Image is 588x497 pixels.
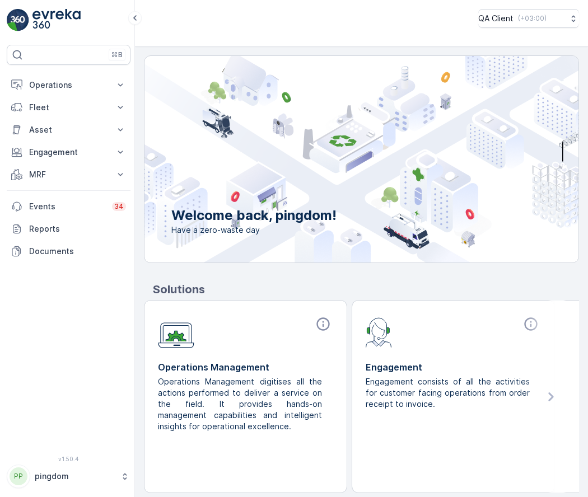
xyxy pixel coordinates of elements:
a: Documents [7,240,130,262]
p: Operations Management digitises all the actions performed to deliver a service on the field. It p... [158,376,324,432]
p: Welcome back, pingdom! [171,207,337,224]
button: QA Client(+03:00) [478,9,579,28]
p: MRF [29,169,108,180]
p: Engagement [366,360,541,374]
p: Events [29,201,105,212]
a: Reports [7,218,130,240]
button: Asset [7,119,130,141]
p: Fleet [29,102,108,113]
p: pingdom [35,471,115,482]
div: PP [10,467,27,485]
img: logo_light-DOdMpM7g.png [32,9,81,31]
p: 34 [114,202,124,211]
a: Events34 [7,195,130,218]
p: Operations Management [158,360,333,374]
img: logo [7,9,29,31]
p: Asset [29,124,108,135]
p: Engagement consists of all the activities for customer facing operations from order receipt to in... [366,376,532,410]
img: city illustration [94,56,578,262]
button: Engagement [7,141,130,163]
img: module-icon [158,316,194,348]
button: MRF [7,163,130,186]
p: QA Client [478,13,514,24]
span: Have a zero-waste day [171,224,337,236]
p: ( +03:00 ) [518,14,547,23]
p: Documents [29,246,126,257]
button: PPpingdom [7,465,130,488]
button: Operations [7,74,130,96]
p: Solutions [153,281,579,298]
img: module-icon [366,316,392,348]
p: Reports [29,223,126,235]
p: Operations [29,79,108,91]
span: v 1.50.4 [7,456,130,462]
p: ⌘B [111,50,123,59]
p: Engagement [29,147,108,158]
button: Fleet [7,96,130,119]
